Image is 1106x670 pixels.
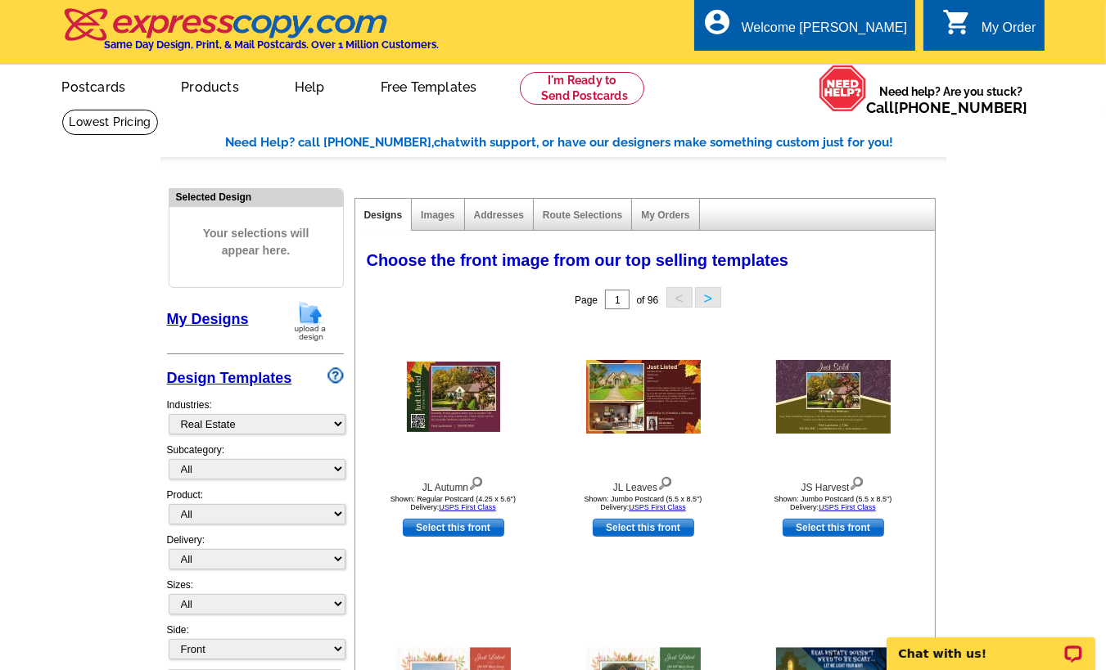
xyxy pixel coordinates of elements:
[819,65,867,112] img: help
[543,209,622,221] a: Route Selections
[327,367,344,384] img: design-wizard-help-icon.png
[269,66,351,105] a: Help
[226,133,946,152] div: Need Help? call [PHONE_NUMBER], with support, or have our designers make something custom just fo...
[776,360,891,434] img: JS Harvest
[895,99,1028,116] a: [PHONE_NUMBER]
[169,189,343,205] div: Selected Design
[629,503,686,511] a: USPS First Class
[867,83,1036,116] span: Need help? Are you stuck?
[289,300,332,342] img: upload-design
[468,473,484,491] img: view design details
[167,370,292,386] a: Design Templates
[403,519,504,537] a: use this design
[575,295,598,306] span: Page
[439,503,496,511] a: USPS First Class
[942,18,1036,38] a: shopping_cart My Order
[182,209,331,276] span: Your selections will appear here.
[666,287,693,308] button: <
[867,99,1028,116] span: Call
[702,7,732,37] i: account_circle
[819,503,876,511] a: USPS First Class
[743,473,923,495] div: JS Harvest
[421,209,454,221] a: Images
[363,473,544,495] div: JL Autumn
[742,20,907,43] div: Welcome [PERSON_NAME]
[553,495,734,511] div: Shown: Jumbo Postcard (5.5 x 8.5") Delivery:
[743,495,923,511] div: Shown: Jumbo Postcard (5.5 x 8.5") Delivery:
[876,618,1106,670] iframe: LiveChat chat widget
[407,362,500,432] img: JL Autumn
[982,20,1036,43] div: My Order
[167,389,344,443] div: Industries:
[695,287,721,308] button: >
[155,66,265,105] a: Products
[553,473,734,495] div: JL Leaves
[167,311,249,327] a: My Designs
[641,209,689,221] a: My Orders
[474,209,524,221] a: Addresses
[636,295,658,306] span: of 96
[167,623,344,661] div: Side:
[62,20,440,51] a: Same Day Design, Print, & Mail Postcards. Over 1 Million Customers.
[363,495,544,511] div: Shown: Regular Postcard (4.25 x 5.6") Delivery:
[167,533,344,578] div: Delivery:
[586,360,701,434] img: JL Leaves
[364,209,403,221] a: Designs
[783,519,884,537] a: use this design
[167,488,344,533] div: Product:
[167,578,344,623] div: Sizes:
[367,251,789,269] span: Choose the front image from our top selling templates
[167,443,344,488] div: Subcategory:
[435,135,461,150] span: chat
[105,38,440,51] h4: Same Day Design, Print, & Mail Postcards. Over 1 Million Customers.
[849,473,864,491] img: view design details
[942,7,972,37] i: shopping_cart
[657,473,673,491] img: view design details
[36,66,152,105] a: Postcards
[593,519,694,537] a: use this design
[354,66,503,105] a: Free Templates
